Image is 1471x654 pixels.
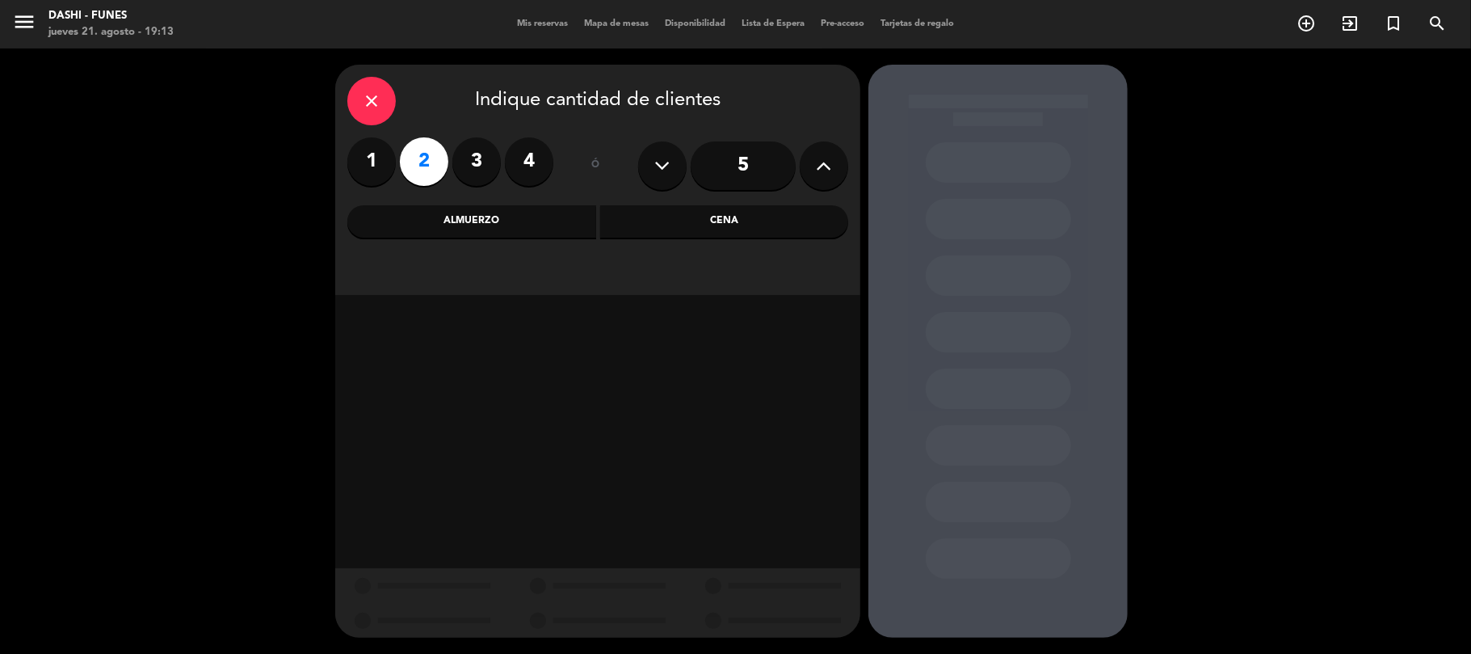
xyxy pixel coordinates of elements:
label: 2 [400,137,448,186]
span: Disponibilidad [657,19,733,28]
i: menu [12,10,36,34]
i: turned_in_not [1384,14,1403,33]
div: jueves 21. agosto - 19:13 [48,24,174,40]
div: Dashi - Funes [48,8,174,24]
span: Mis reservas [509,19,576,28]
div: Indique cantidad de clientes [347,77,848,125]
label: 1 [347,137,396,186]
span: Pre-acceso [813,19,872,28]
i: search [1427,14,1447,33]
div: Almuerzo [347,205,596,238]
span: Mapa de mesas [576,19,657,28]
i: exit_to_app [1340,14,1360,33]
button: menu [12,10,36,40]
div: ó [569,137,622,194]
span: Tarjetas de regalo [872,19,962,28]
label: 3 [452,137,501,186]
div: Cena [600,205,849,238]
i: close [362,91,381,111]
i: add_circle_outline [1297,14,1316,33]
span: Lista de Espera [733,19,813,28]
label: 4 [505,137,553,186]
